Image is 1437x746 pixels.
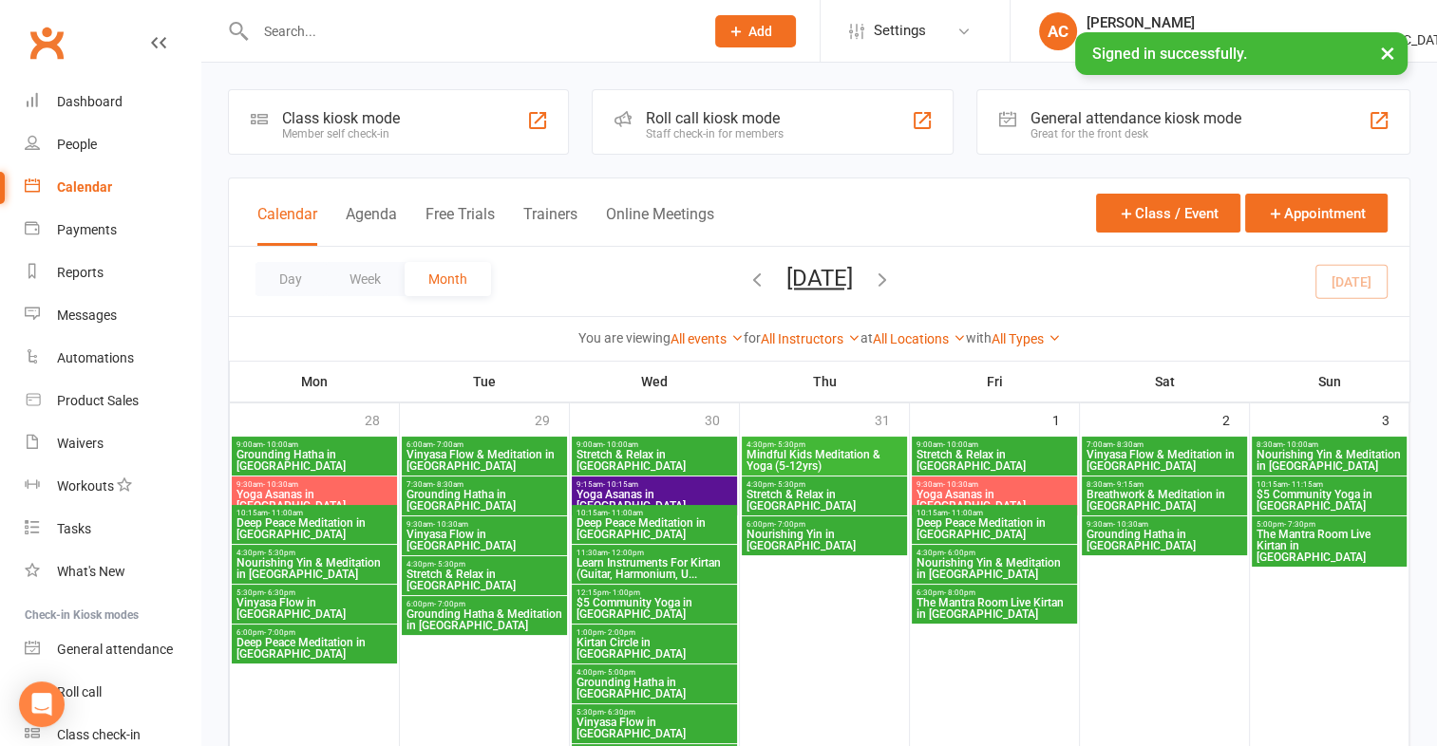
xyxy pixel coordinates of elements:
span: Vinyasa Flow in [GEOGRAPHIC_DATA] [236,597,393,620]
span: - 5:00pm [604,668,635,677]
strong: for [744,330,761,345]
div: Member self check-in [282,127,400,140]
a: Messages [25,294,200,337]
span: Nourishing Yin & Meditation in [GEOGRAPHIC_DATA] [1256,449,1404,472]
a: Roll call [25,671,200,714]
th: Tue [400,362,570,401]
a: General attendance kiosk mode [25,628,200,671]
span: Nourishing Yin & Meditation in [GEOGRAPHIC_DATA] [236,557,393,580]
span: - 10:00am [943,440,978,449]
span: - 10:30am [433,520,468,529]
span: 12:15pm [576,588,733,597]
a: Automations [25,337,200,380]
span: - 1:00pm [609,588,640,597]
span: 4:30pm [746,440,903,449]
span: Stretch & Relax in [GEOGRAPHIC_DATA] [916,449,1073,472]
span: - 5:30pm [774,440,805,449]
span: Deep Peace Meditation in [GEOGRAPHIC_DATA] [576,517,733,540]
div: General attendance kiosk mode [1030,109,1241,127]
div: Waivers [57,436,104,451]
div: AC [1039,12,1077,50]
input: Search... [250,18,690,45]
span: Nourishing Yin & Meditation in [GEOGRAPHIC_DATA] [916,557,1073,580]
a: What's New [25,550,200,593]
span: 11:30am [576,549,733,557]
span: 9:00am [916,440,1073,449]
span: Add [748,24,772,39]
span: 5:30pm [576,708,733,717]
button: Week [326,262,405,296]
button: Day [255,262,326,296]
span: - 7:00pm [434,600,465,608]
span: $5 Community Yoga in [GEOGRAPHIC_DATA] [1256,489,1404,512]
span: 9:00am [576,440,733,449]
button: × [1371,32,1405,73]
div: 28 [365,403,399,435]
div: People [57,137,97,152]
span: Mindful Kids Meditation & Yoga (5-12yrs) [746,449,903,472]
div: Automations [57,350,134,365]
span: - 11:15am [1288,480,1323,489]
span: 4:30pm [236,549,393,557]
th: Sat [1080,362,1250,401]
span: - 5:30pm [264,549,295,557]
span: - 11:00am [268,509,303,517]
div: Product Sales [57,393,139,408]
span: 9:00am [236,440,393,449]
div: Tasks [57,521,91,536]
span: Kirtan Circle in [GEOGRAPHIC_DATA] [576,637,733,660]
span: 4:00pm [576,668,733,677]
span: Grounding Hatha in [GEOGRAPHIC_DATA] [406,489,563,512]
span: 6:00pm [236,628,393,637]
div: 31 [875,403,909,435]
span: Yoga Asanas in [GEOGRAPHIC_DATA] [236,489,393,512]
span: Stretch & Relax in [GEOGRAPHIC_DATA] [576,449,733,472]
strong: at [860,330,873,345]
span: Vinyasa Flow & Meditation in [GEOGRAPHIC_DATA] [1086,449,1243,472]
strong: You are viewing [578,330,671,345]
a: All events [671,331,744,346]
span: Signed in successfully. [1092,45,1247,63]
span: - 7:00am [433,440,463,449]
button: Trainers [523,205,577,246]
span: - 11:00am [608,509,643,517]
span: 10:15am [576,509,733,517]
span: Stretch & Relax in [GEOGRAPHIC_DATA] [406,569,563,591]
span: 4:30pm [916,549,1073,557]
div: What's New [57,564,125,579]
span: - 6:30pm [604,708,635,717]
div: Great for the front desk [1030,127,1241,140]
div: Workouts [57,478,114,494]
a: All Types [992,331,1061,346]
span: - 8:30am [433,480,463,489]
th: Thu [740,362,910,401]
th: Wed [570,362,740,401]
span: 1:00pm [576,628,733,637]
span: Vinyasa Flow in [GEOGRAPHIC_DATA] [576,717,733,739]
div: Dashboard [57,94,123,109]
span: - 8:30am [1113,440,1144,449]
span: - 7:00pm [774,520,805,529]
span: 10:15am [236,509,393,517]
span: 9:15am [576,480,733,489]
a: Tasks [25,508,200,550]
span: 8:30am [1086,480,1243,489]
span: 4:30pm [746,480,903,489]
span: - 5:30pm [434,560,465,569]
a: People [25,123,200,166]
span: $5 Community Yoga in [GEOGRAPHIC_DATA] [576,597,733,620]
span: - 7:00pm [264,628,295,637]
span: Grounding Hatha in [GEOGRAPHIC_DATA] [576,677,733,699]
button: Appointment [1245,194,1388,233]
a: Clubworx [23,19,70,66]
a: Reports [25,252,200,294]
a: Workouts [25,465,200,508]
a: All Instructors [761,331,860,346]
span: 6:30pm [916,588,1073,597]
span: - 11:00am [948,509,983,517]
span: 9:30am [406,520,563,529]
div: 3 [1382,403,1409,435]
div: Payments [57,222,117,237]
span: 10:15am [916,509,1073,517]
span: Yoga Asanas in [GEOGRAPHIC_DATA] [576,489,733,512]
